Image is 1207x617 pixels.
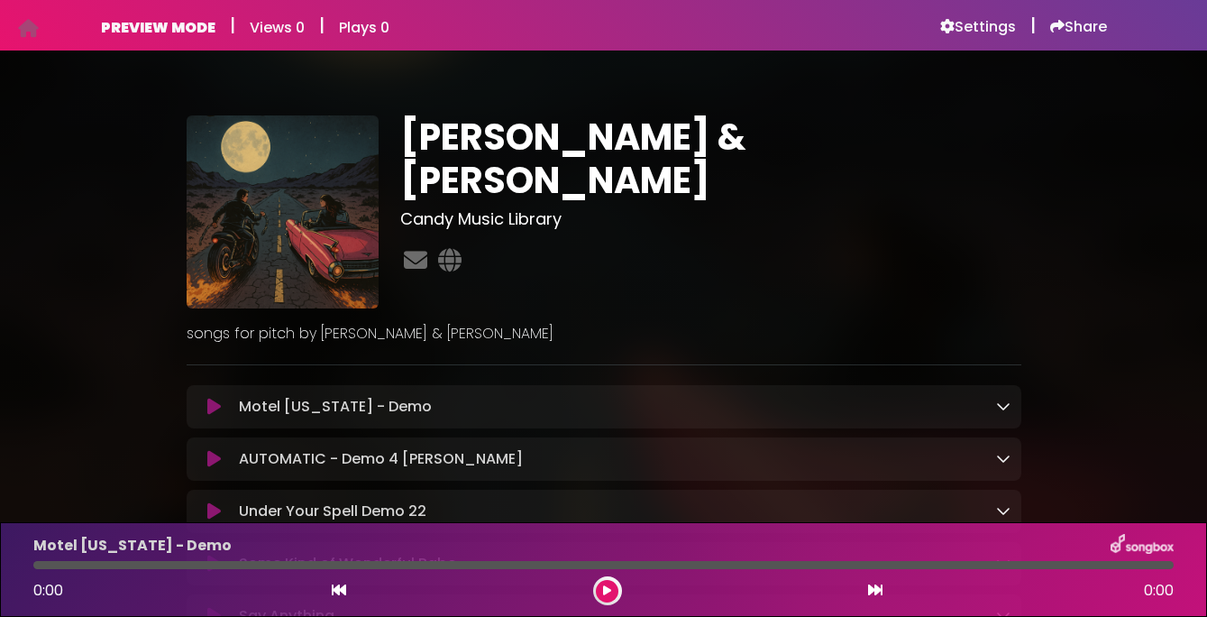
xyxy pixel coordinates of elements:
h5: | [1030,14,1036,36]
h3: Candy Music Library [400,209,1021,229]
a: Share [1050,18,1107,36]
span: 0:00 [1144,580,1174,602]
p: Under Your Spell Demo 22 [239,501,426,522]
img: TpSLrdbSTZqDnr8LyAyS [187,115,379,308]
h6: Views 0 [250,19,305,36]
h6: Plays 0 [339,19,389,36]
p: AUTOMATIC - Demo 4 [PERSON_NAME] [239,448,523,470]
h6: PREVIEW MODE [101,19,215,36]
h5: | [319,14,325,36]
p: Motel [US_STATE] - Demo [239,396,432,418]
span: 0:00 [33,580,63,601]
h5: | [230,14,235,36]
h1: [PERSON_NAME] & [PERSON_NAME] [400,115,1021,202]
p: songs for pitch by [PERSON_NAME] & [PERSON_NAME] [187,323,1021,345]
p: Motel [US_STATE] - Demo [33,535,232,557]
a: Settings [940,18,1016,36]
img: songbox-logo-white.png [1111,534,1174,557]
